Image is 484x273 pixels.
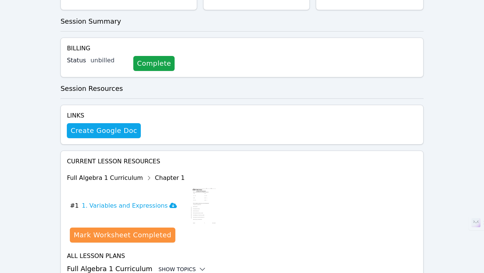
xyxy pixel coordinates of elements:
h3: Session Resources [60,83,424,94]
h4: All Lesson Plans [67,252,417,261]
button: #11. Variables and Expressions [70,187,183,225]
a: Complete [133,56,175,71]
h3: 1. Variables and Expressions [82,201,177,210]
img: 1. Variables and Expressions [189,187,218,225]
button: Mark Worksheet Completed [70,228,175,243]
h4: Links [67,111,141,120]
div: Mark Worksheet Completed [74,230,171,240]
label: Status [67,56,86,65]
h3: Session Summary [60,16,424,27]
h4: Billing [67,44,417,53]
button: Create Google Doc [67,123,141,138]
span: # 1 [70,201,79,210]
div: unbilled [90,56,127,65]
span: Create Google Doc [71,125,137,136]
div: Full Algebra 1 Curriculum Chapter 1 [67,172,218,184]
button: Show Topics [158,265,207,273]
h4: Current Lesson Resources [67,157,417,166]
